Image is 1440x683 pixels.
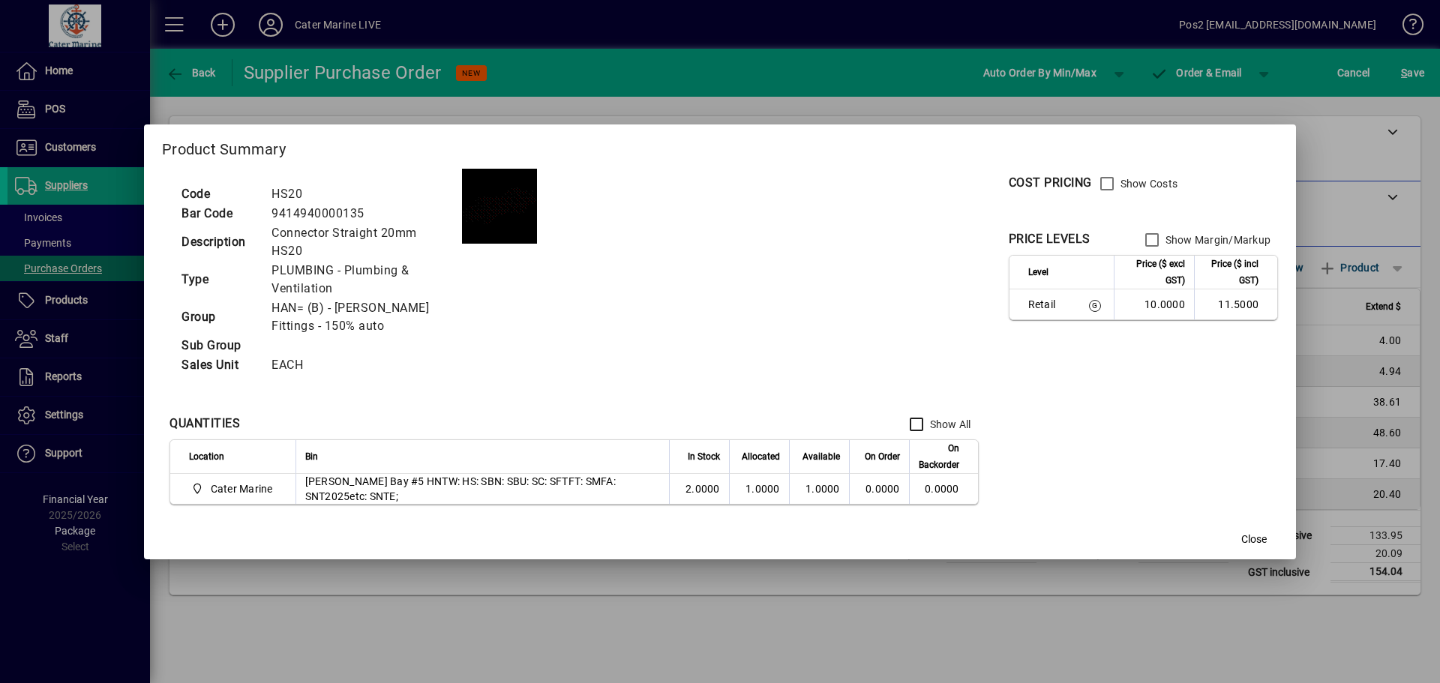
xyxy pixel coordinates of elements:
td: 1.0000 [789,474,849,504]
span: Cater Marine [189,480,279,498]
td: 1.0000 [729,474,789,504]
span: In Stock [688,448,720,465]
td: Description [174,223,264,261]
td: Group [174,298,264,336]
span: Location [189,448,224,465]
td: Code [174,184,264,204]
td: HS20 [264,184,462,204]
span: Available [802,448,840,465]
div: QUANTITIES [169,415,240,433]
td: [PERSON_NAME] Bay #5 HNTW: HS: SBN: SBU: SC: SFTFT: SMFA: SNT2025etc: SNTE; [295,474,669,504]
span: Close [1241,532,1267,547]
td: Sales Unit [174,355,264,375]
div: PRICE LEVELS [1009,230,1090,248]
span: Price ($ excl GST) [1123,256,1185,289]
td: Type [174,261,264,298]
span: On Order [865,448,900,465]
td: Sub Group [174,336,264,355]
td: 11.5000 [1194,289,1277,319]
label: Show Margin/Markup [1162,232,1271,247]
td: EACH [264,355,462,375]
h2: Product Summary [144,124,1296,168]
td: 10.0000 [1114,289,1194,319]
td: HAN= (B) - [PERSON_NAME] Fittings - 150% auto [264,298,462,336]
td: 0.0000 [909,474,978,504]
td: PLUMBING - Plumbing & Ventilation [264,261,462,298]
div: COST PRICING [1009,174,1092,192]
span: Level [1028,264,1048,280]
span: Price ($ incl GST) [1204,256,1258,289]
span: Cater Marine [211,481,273,496]
td: 9414940000135 [264,204,462,223]
td: Bar Code [174,204,264,223]
span: Bin [305,448,318,465]
span: Allocated [742,448,780,465]
td: 2.0000 [669,474,729,504]
button: Close [1230,526,1278,553]
td: Connector Straight 20mm HS20 [264,223,462,261]
label: Show Costs [1117,176,1178,191]
label: Show All [927,417,971,432]
span: On Backorder [919,440,959,473]
img: contain [462,169,537,244]
span: Retail [1028,297,1068,312]
span: 0.0000 [865,483,900,495]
